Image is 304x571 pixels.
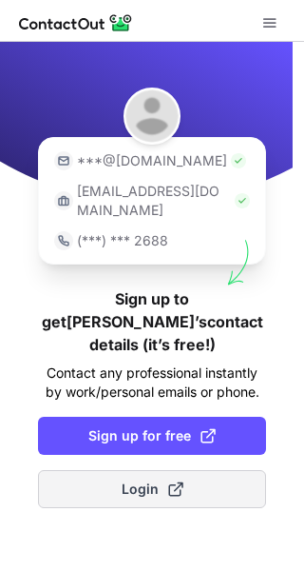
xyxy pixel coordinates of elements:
[77,182,231,220] p: [EMAIL_ADDRESS][DOMAIN_NAME]
[38,364,266,402] p: Contact any professional instantly by work/personal emails or phone.
[88,426,216,445] span: Sign up for free
[122,480,183,499] span: Login
[231,153,246,168] img: Check Icon
[123,88,180,145] img: Vaibhav Singh
[54,191,73,210] img: https://contactout.com/extension/app/static/media/login-work-icon.638a5007170bc45168077fde17b29a1...
[38,287,266,356] h1: Sign up to get [PERSON_NAME]’s contact details (it’s free!)
[19,11,133,34] img: ContactOut v5.3.10
[235,193,250,208] img: Check Icon
[54,151,73,170] img: https://contactout.com/extension/app/static/media/login-email-icon.f64bce713bb5cd1896fef81aa7b14a...
[38,417,266,455] button: Sign up for free
[77,151,227,170] p: ***@[DOMAIN_NAME]
[54,231,73,250] img: https://contactout.com/extension/app/static/media/login-phone-icon.bacfcb865e29de816d437549d7f4cb...
[38,470,266,508] button: Login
